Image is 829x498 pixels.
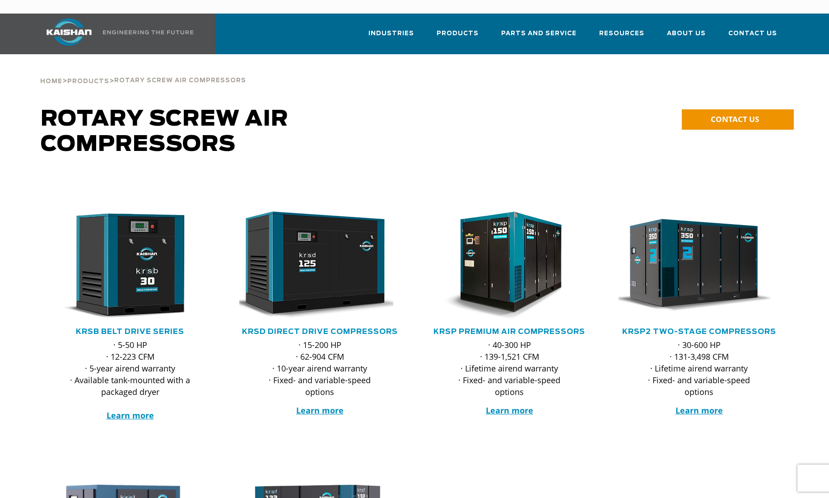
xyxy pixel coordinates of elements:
a: Learn more [675,405,723,416]
a: CONTACT US [682,109,794,130]
a: About Us [667,22,706,52]
p: · 40-300 HP · 139-1,521 CFM · Lifetime airend warranty · Fixed- and variable-speed options [447,339,572,398]
span: Rotary Screw Air Compressors [114,78,246,84]
a: Learn more [107,410,154,421]
a: Parts and Service [501,22,577,52]
a: KRSD Direct Drive Compressors [242,328,398,335]
span: CONTACT US [711,114,759,124]
a: Learn more [296,405,344,416]
a: Home [40,77,62,85]
a: Kaishan USA [35,14,195,54]
span: Industries [368,28,414,39]
a: KRSP2 Two-Stage Compressors [622,328,776,335]
img: krsp150 [422,211,583,320]
a: Learn more [486,405,533,416]
a: Products [67,77,109,85]
a: Products [437,22,479,52]
span: Products [437,28,479,39]
span: Resources [599,28,644,39]
div: krsd125 [239,211,400,320]
div: krsp150 [429,211,590,320]
span: Home [40,79,62,85]
span: Contact Us [728,28,777,39]
div: krsp350 [619,211,779,320]
span: About Us [667,28,706,39]
a: KRSP Premium Air Compressors [433,328,585,335]
img: krsb30 [43,211,204,320]
div: > > [40,54,246,89]
p: · 5-50 HP · 12-223 CFM · 5-year airend warranty · Available tank-mounted with a packaged dryer [68,339,192,421]
p: · 15-200 HP · 62-904 CFM · 10-year airend warranty · Fixed- and variable-speed options [257,339,382,398]
img: kaishan logo [35,19,103,46]
a: KRSB Belt Drive Series [76,328,184,335]
img: Engineering the future [103,30,193,34]
span: Products [67,79,109,85]
a: Industries [368,22,414,52]
span: Rotary Screw Air Compressors [41,108,289,155]
img: krsd125 [233,211,393,320]
span: Parts and Service [501,28,577,39]
div: krsb30 [50,211,210,320]
p: · 30-600 HP · 131-3,498 CFM · Lifetime airend warranty · Fixed- and variable-speed options [637,339,761,398]
a: Resources [599,22,644,52]
img: krsp350 [612,211,773,320]
a: Contact Us [728,22,777,52]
